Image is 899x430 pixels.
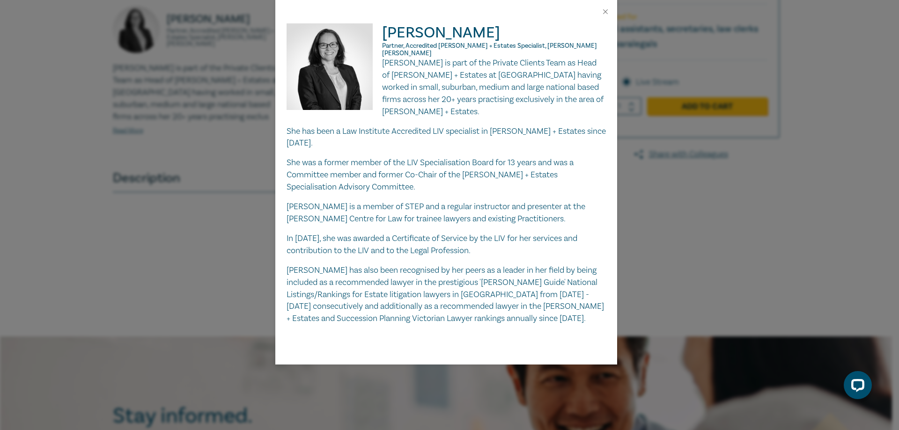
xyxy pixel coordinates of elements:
button: Close [601,7,610,16]
span: Partner, Accredited [PERSON_NAME] + Estates Specialist, [PERSON_NAME] [PERSON_NAME] [382,42,597,58]
p: [PERSON_NAME] is part of the Private Clients Team as Head of [PERSON_NAME] + Estates at [GEOGRAPH... [287,57,606,118]
img: Naomi Guyett [287,23,383,119]
p: [PERSON_NAME] is a member of STEP and a regular instructor and presenter at the [PERSON_NAME] Cen... [287,201,606,225]
p: She has been a Law Institute Accredited LIV specialist in [PERSON_NAME] + Estates since [DATE]. [287,125,606,150]
h2: [PERSON_NAME] [287,23,606,57]
p: She was a former member of the LIV Specialisation Board for 13 years and was a Committee member a... [287,157,606,193]
p: [PERSON_NAME] has also been recognised by her peers as a leader in her field by being included as... [287,264,606,325]
iframe: LiveChat chat widget [836,367,876,407]
p: In [DATE], she was awarded a Certificate of Service by the LIV for her services and contribution ... [287,233,606,257]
